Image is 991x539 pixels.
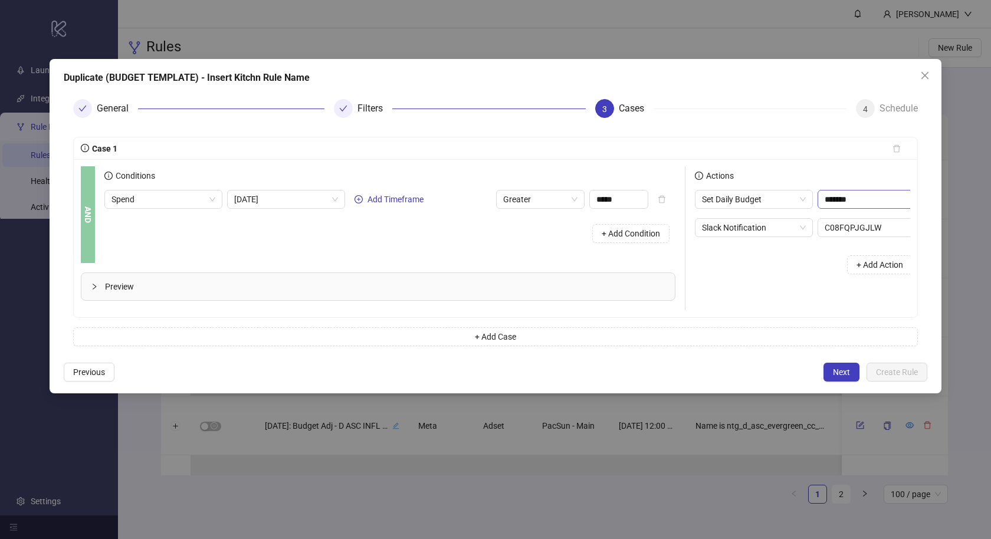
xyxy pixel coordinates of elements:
div: Duplicate (BUDGET TEMPLATE) - Insert Kitchn Rule Name [64,71,927,85]
span: collapsed [91,283,98,290]
div: Filters [357,99,392,118]
span: Yesterday [234,190,338,208]
span: 3 [602,104,607,114]
button: delete [883,139,910,158]
button: + Add Case [73,327,918,346]
span: + Add Condition [602,229,660,238]
button: + Add Condition [592,224,670,243]
span: Actions [703,171,734,180]
span: Spend [111,190,215,208]
span: 4 [863,104,868,114]
span: Slack Notification [702,219,806,236]
div: Preview [81,273,675,300]
button: Create Rule [867,363,927,382]
span: Next [833,367,850,377]
span: Preview [105,280,665,293]
span: close [920,71,930,80]
span: info-circle [695,172,703,180]
button: Next [823,363,859,382]
button: + Add Action [847,255,913,274]
div: General [97,99,138,118]
span: check [78,104,87,113]
span: Greater [503,190,577,208]
button: Add Timeframe [350,192,428,206]
span: info-circle [104,172,113,180]
button: Close [915,66,934,85]
span: plus-circle [355,195,363,203]
span: Previous [73,367,105,377]
span: C08FQPJGJLW [825,219,952,236]
span: check [339,104,347,113]
span: Case 1 [89,144,117,153]
button: delete [648,190,675,209]
div: Cases [619,99,654,118]
b: AND [81,206,94,223]
span: Set Daily Budget [702,190,806,208]
div: Schedule [880,99,918,118]
span: Conditions [113,171,155,180]
button: Previous [64,363,114,382]
span: + Add Action [857,260,903,269]
span: + Add Case [475,332,516,341]
span: info-circle [81,144,89,152]
span: Add Timeframe [367,195,424,204]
